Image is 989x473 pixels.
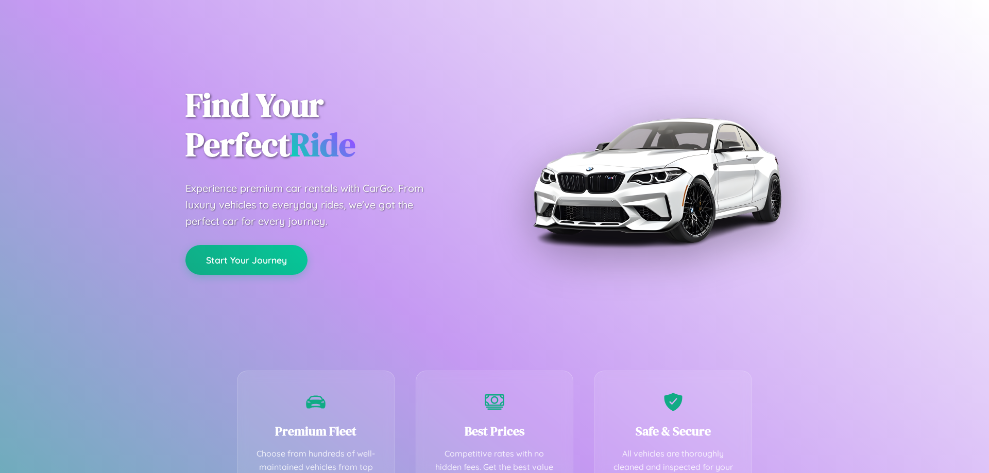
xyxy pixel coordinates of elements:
[185,85,479,165] h1: Find Your Perfect
[253,423,379,440] h3: Premium Fleet
[432,423,558,440] h3: Best Prices
[185,180,443,230] p: Experience premium car rentals with CarGo. From luxury vehicles to everyday rides, we've got the ...
[290,122,355,167] span: Ride
[528,51,786,309] img: Premium BMW car rental vehicle
[610,423,736,440] h3: Safe & Secure
[185,245,308,275] button: Start Your Journey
